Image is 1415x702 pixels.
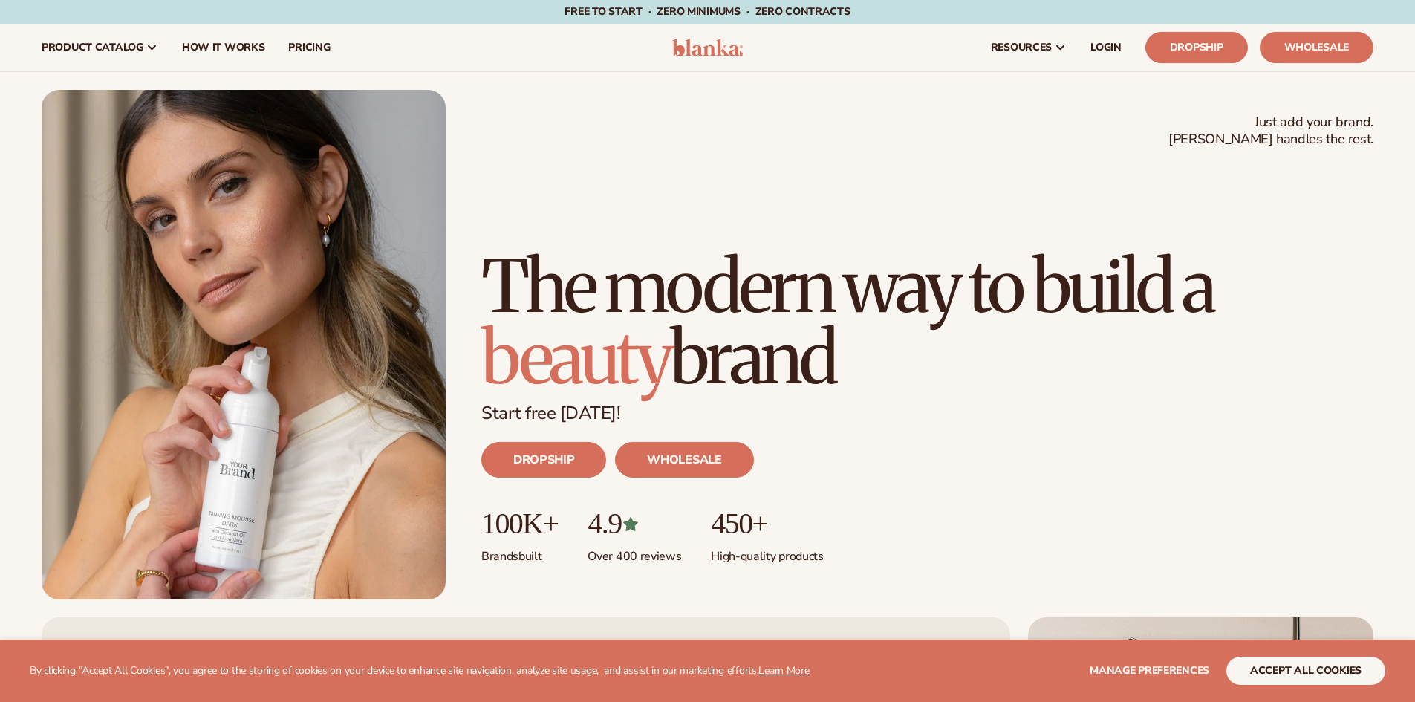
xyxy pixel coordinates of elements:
[588,540,681,565] p: Over 400 reviews
[481,313,670,403] span: beauty
[1260,32,1373,63] a: Wholesale
[42,90,446,599] img: Blanka hero private label beauty Female holding tanning mousse
[565,4,850,19] span: Free to start · ZERO minimums · ZERO contracts
[276,24,342,71] a: pricing
[1168,114,1373,149] span: Just add your brand. [PERSON_NAME] handles the rest.
[615,442,753,478] a: WHOLESALE
[42,42,143,53] span: product catalog
[481,442,606,478] a: DROPSHIP
[182,42,265,53] span: How It Works
[711,540,823,565] p: High-quality products
[30,665,810,677] p: By clicking "Accept All Cookies", you agree to the storing of cookies on your device to enhance s...
[481,540,558,565] p: Brands built
[481,403,1373,424] p: Start free [DATE]!
[1145,32,1248,63] a: Dropship
[481,251,1373,394] h1: The modern way to build a brand
[711,507,823,540] p: 450+
[1090,663,1209,677] span: Manage preferences
[170,24,277,71] a: How It Works
[672,39,743,56] img: logo
[288,42,330,53] span: pricing
[1079,24,1133,71] a: LOGIN
[30,24,170,71] a: product catalog
[1090,42,1122,53] span: LOGIN
[1226,657,1385,685] button: accept all cookies
[1090,657,1209,685] button: Manage preferences
[481,507,558,540] p: 100K+
[758,663,809,677] a: Learn More
[588,507,681,540] p: 4.9
[991,42,1052,53] span: resources
[979,24,1079,71] a: resources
